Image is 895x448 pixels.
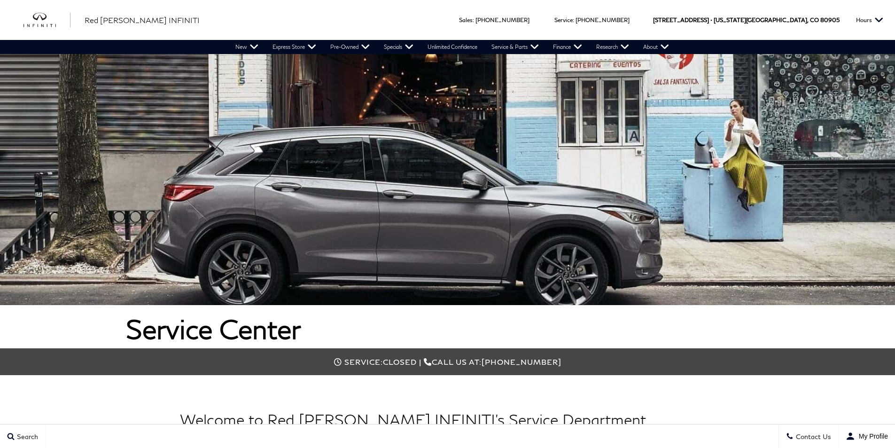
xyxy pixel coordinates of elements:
[85,15,200,26] a: Red [PERSON_NAME] INFINITI
[265,40,323,54] a: Express Store
[794,432,831,440] span: Contact Us
[636,40,676,54] a: About
[15,432,38,440] span: Search
[473,16,474,24] span: :
[126,314,770,344] h1: Service Center
[459,16,473,24] span: Sales
[589,40,636,54] a: Research
[344,357,383,366] span: Service:
[554,16,573,24] span: Service
[839,424,895,448] button: user-profile-menu
[228,40,676,54] nav: Main Navigation
[126,357,770,366] div: Call us at:
[323,40,377,54] a: Pre-Owned
[855,432,888,440] span: My Profile
[484,40,546,54] a: Service & Parts
[377,40,420,54] a: Specials
[419,357,421,366] span: |
[653,16,840,24] a: [STREET_ADDRESS] • [US_STATE][GEOGRAPHIC_DATA], CO 80905
[23,13,70,28] a: infiniti
[482,357,561,366] span: [PHONE_NUMBER]
[546,40,589,54] a: Finance
[180,411,716,428] h2: Welcome to Red [PERSON_NAME] INFINITI’s Service Department
[228,40,265,54] a: New
[383,357,417,366] span: Closed
[420,40,484,54] a: Unlimited Confidence
[576,16,630,24] a: [PHONE_NUMBER]
[475,16,529,24] a: [PHONE_NUMBER]
[85,16,200,24] span: Red [PERSON_NAME] INFINITI
[23,13,70,28] img: INFINITI
[573,16,574,24] span: :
